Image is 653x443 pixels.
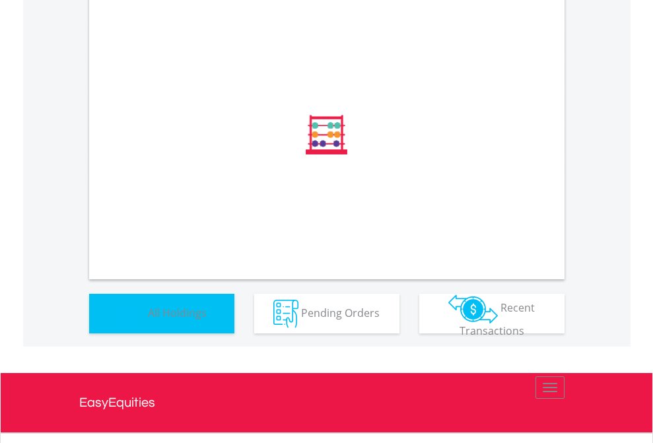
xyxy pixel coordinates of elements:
[419,294,565,333] button: Recent Transactions
[301,305,380,320] span: Pending Orders
[273,300,298,328] img: pending_instructions-wht.png
[117,300,145,328] img: holdings-wht.png
[148,305,207,320] span: All Holdings
[448,294,498,324] img: transactions-zar-wht.png
[254,294,399,333] button: Pending Orders
[89,294,234,333] button: All Holdings
[79,373,574,432] a: EasyEquities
